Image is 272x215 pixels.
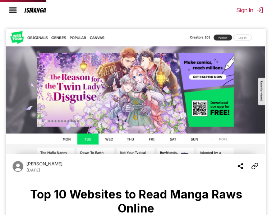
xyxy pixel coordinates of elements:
p: Author [27,161,63,166]
img: hamburger [9,6,17,14]
img: Cover [6,29,266,154]
div: IsManga [24,7,46,14]
img: Author avatar [11,160,24,173]
button: Sign In [236,6,263,14]
img: Share blog [237,162,244,170]
a: IsManga [22,7,59,14]
img: Copy Article Link [251,162,258,170]
p: Date published [27,168,40,172]
img: Sign out [256,6,263,14]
